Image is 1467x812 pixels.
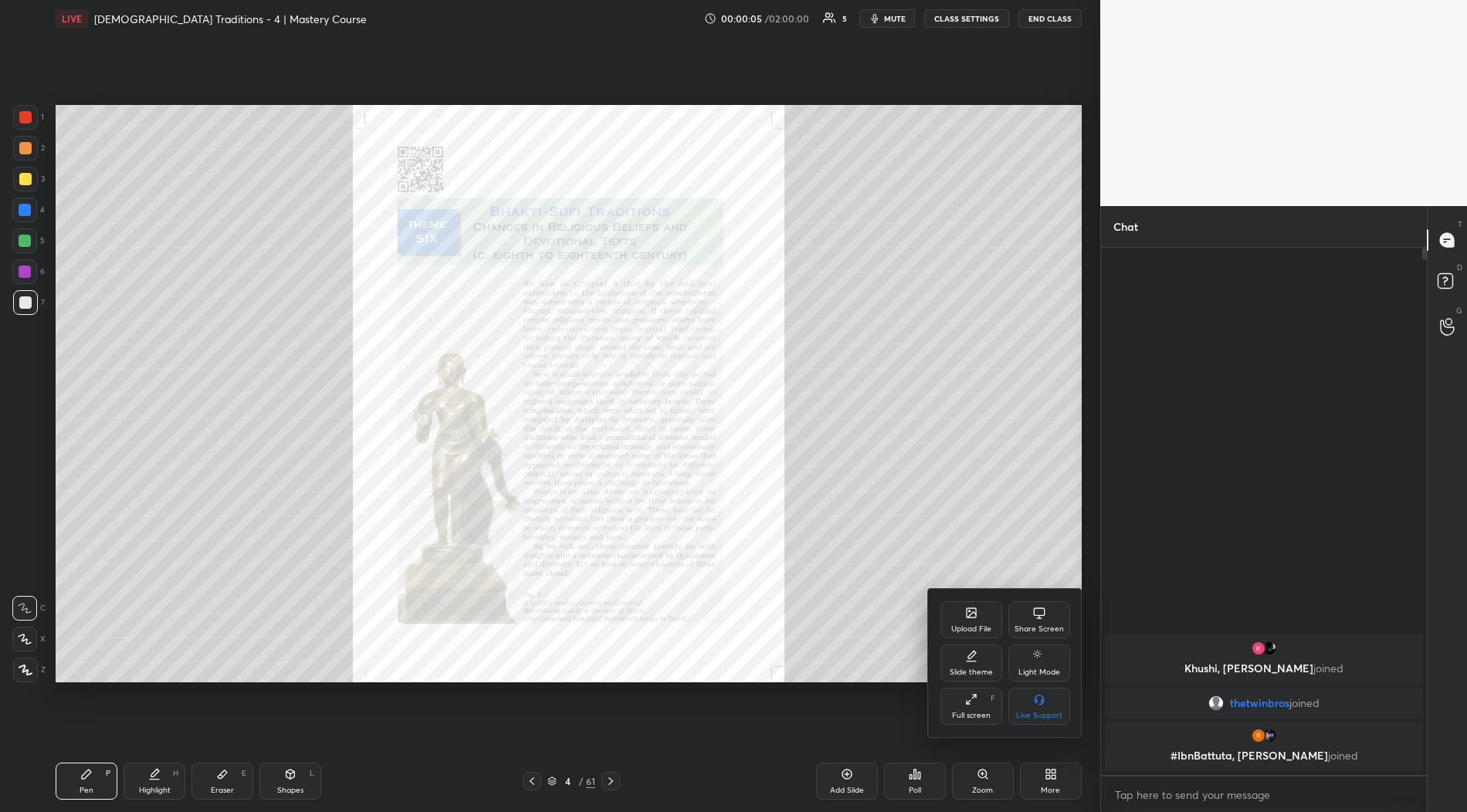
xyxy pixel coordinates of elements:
div: Live Support [1016,712,1062,719]
div: Share Screen [1015,625,1064,633]
div: Slide theme [950,668,993,676]
div: Upload File [951,625,991,633]
div: F [991,695,995,702]
div: Light Mode [1018,668,1060,676]
div: Full screen [952,712,991,719]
